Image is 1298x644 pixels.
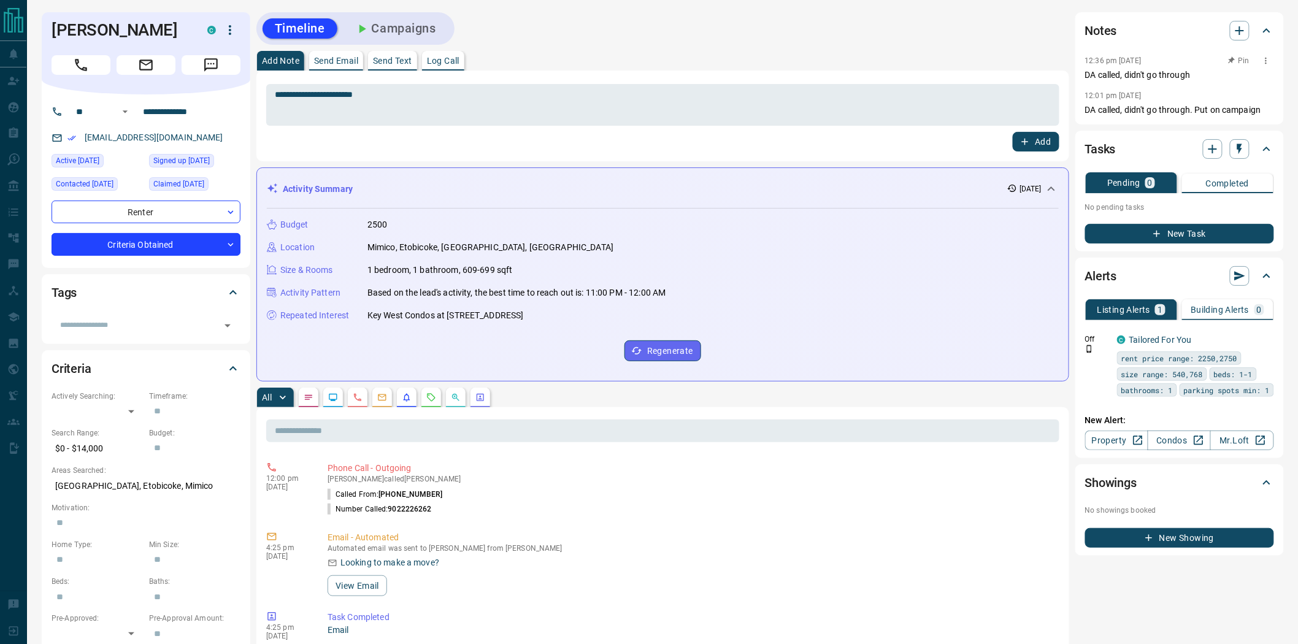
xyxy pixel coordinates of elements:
[367,241,613,254] p: Mimico, Etobicoke, [GEOGRAPHIC_DATA], [GEOGRAPHIC_DATA]
[328,624,1054,637] p: Email
[426,393,436,402] svg: Requests
[280,264,333,277] p: Size & Rooms
[52,359,91,378] h2: Criteria
[1085,334,1110,345] p: Off
[153,178,204,190] span: Claimed [DATE]
[1085,261,1274,291] div: Alerts
[280,241,315,254] p: Location
[117,55,175,75] span: Email
[262,393,272,402] p: All
[475,393,485,402] svg: Agent Actions
[283,183,353,196] p: Activity Summary
[1117,335,1126,344] div: condos.ca
[52,283,77,302] h2: Tags
[367,218,388,231] p: 2500
[328,575,387,596] button: View Email
[52,354,240,383] div: Criteria
[280,218,309,231] p: Budget
[56,155,99,167] span: Active [DATE]
[1085,468,1274,497] div: Showings
[1206,179,1250,188] p: Completed
[1107,178,1140,187] p: Pending
[304,393,313,402] svg: Notes
[1085,134,1274,164] div: Tasks
[52,278,240,307] div: Tags
[451,393,461,402] svg: Opportunities
[373,56,412,65] p: Send Text
[1121,368,1203,380] span: size range: 540,768
[388,505,432,513] span: 9022226262
[149,154,240,171] div: Fri Jun 11 2021
[314,56,358,65] p: Send Email
[52,576,143,587] p: Beds:
[1085,414,1274,427] p: New Alert:
[267,178,1059,201] div: Activity Summary[DATE]
[182,55,240,75] span: Message
[52,55,110,75] span: Call
[52,201,240,223] div: Renter
[52,391,143,402] p: Actively Searching:
[367,264,513,277] p: 1 bedroom, 1 bathroom, 609-699 sqft
[280,309,349,322] p: Repeated Interest
[52,613,143,624] p: Pre-Approved:
[219,317,236,334] button: Open
[367,309,524,322] p: Key West Condos at [STREET_ADDRESS]
[1085,198,1274,217] p: No pending tasks
[1097,305,1151,314] p: Listing Alerts
[67,134,76,142] svg: Email Verified
[52,539,143,550] p: Home Type:
[263,18,337,39] button: Timeline
[1221,55,1257,66] button: Pin
[1085,16,1274,45] div: Notes
[52,476,240,496] p: [GEOGRAPHIC_DATA], Etobicoke, Mimico
[1085,345,1094,353] svg: Push Notification Only
[266,623,309,632] p: 4:25 pm
[328,544,1054,553] p: Automated email was sent to [PERSON_NAME] from [PERSON_NAME]
[207,26,216,34] div: condos.ca
[149,613,240,624] p: Pre-Approval Amount:
[262,56,299,65] p: Add Note
[1085,104,1274,117] p: DA called, didn't go through. Put on campaign
[1085,21,1117,40] h2: Notes
[328,531,1054,544] p: Email - Automated
[1085,505,1274,516] p: No showings booked
[1085,528,1274,548] button: New Showing
[266,474,309,483] p: 12:00 pm
[1184,384,1270,396] span: parking spots min: 1
[328,504,432,515] p: Number Called:
[353,393,363,402] svg: Calls
[328,475,1054,483] p: [PERSON_NAME] called [PERSON_NAME]
[266,483,309,491] p: [DATE]
[85,132,223,142] a: [EMAIL_ADDRESS][DOMAIN_NAME]
[1158,305,1162,314] p: 1
[402,393,412,402] svg: Listing Alerts
[1085,431,1148,450] a: Property
[1085,91,1142,100] p: 12:01 pm [DATE]
[427,56,459,65] p: Log Call
[328,393,338,402] svg: Lead Browsing Activity
[1129,335,1192,345] a: Tailored For You
[1191,305,1250,314] p: Building Alerts
[149,391,240,402] p: Timeframe:
[266,543,309,552] p: 4:25 pm
[340,556,439,569] p: Looking to make a move?
[1085,224,1274,243] button: New Task
[52,465,240,476] p: Areas Searched:
[149,539,240,550] p: Min Size:
[52,233,240,256] div: Criteria Obtained
[1121,352,1237,364] span: rent price range: 2250,2750
[149,427,240,439] p: Budget:
[118,104,132,119] button: Open
[1020,183,1042,194] p: [DATE]
[367,286,666,299] p: Based on the lead's activity, the best time to reach out is: 11:00 PM - 12:00 AM
[52,20,189,40] h1: [PERSON_NAME]
[52,427,143,439] p: Search Range:
[1013,132,1059,151] button: Add
[377,393,387,402] svg: Emails
[328,462,1054,475] p: Phone Call - Outgoing
[153,155,210,167] span: Signed up [DATE]
[1210,431,1273,450] a: Mr.Loft
[52,502,240,513] p: Motivation:
[328,611,1054,624] p: Task Completed
[149,177,240,194] div: Thu Jun 17 2021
